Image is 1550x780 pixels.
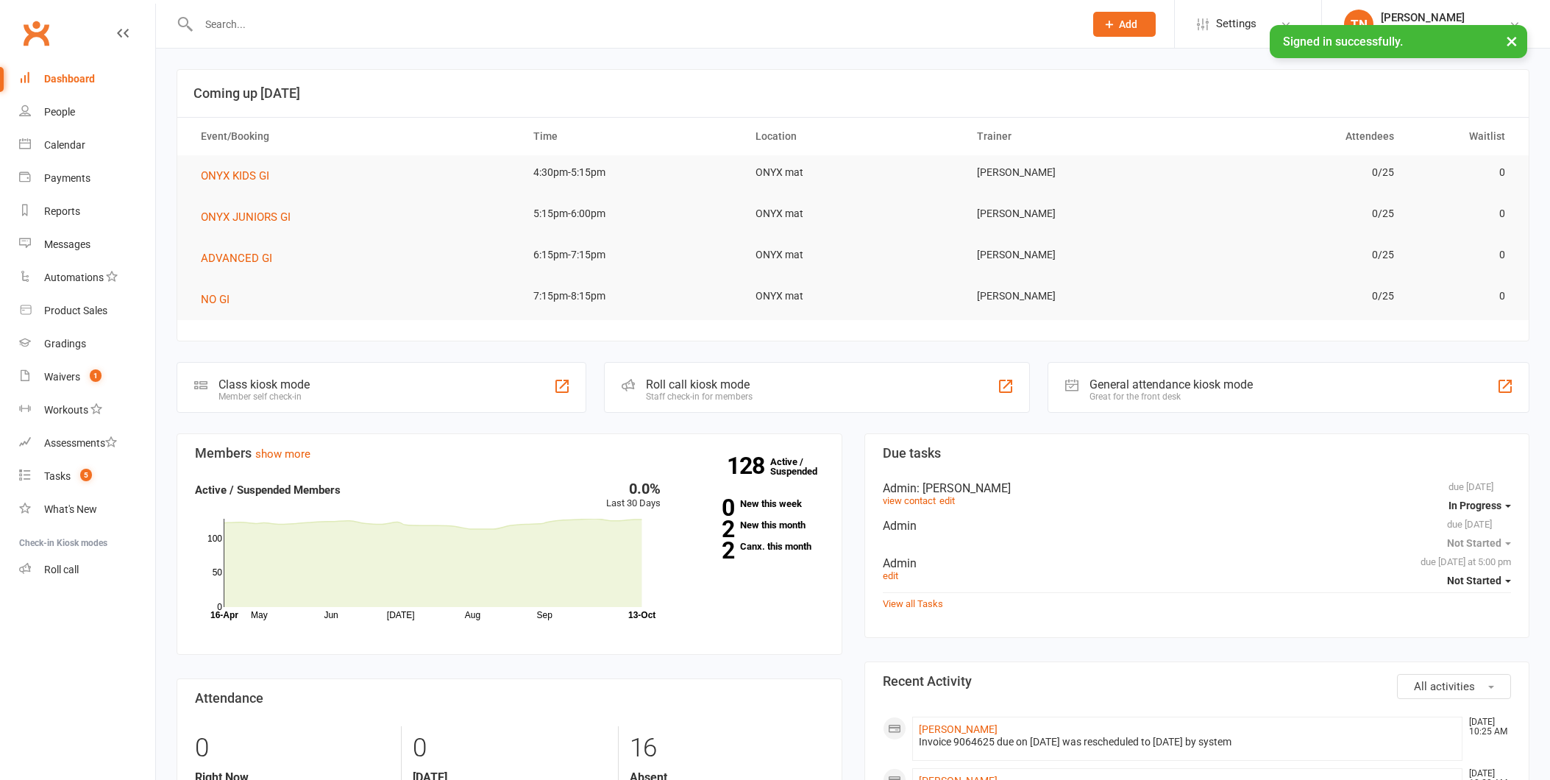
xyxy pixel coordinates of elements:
[1407,155,1518,190] td: 0
[201,169,269,182] span: ONYX KIDS GI
[19,553,155,586] a: Roll call
[1407,118,1518,155] th: Waitlist
[1462,717,1510,737] time: [DATE] 10:25 AM
[883,481,1512,495] div: Admin
[255,447,310,461] a: show more
[218,391,310,402] div: Member self check-in
[44,139,85,151] div: Calendar
[606,481,661,496] div: 0.0%
[1414,680,1475,693] span: All activities
[883,674,1512,689] h3: Recent Activity
[1089,391,1253,402] div: Great for the front desk
[19,294,155,327] a: Product Sales
[19,493,155,526] a: What's New
[44,371,80,383] div: Waivers
[201,167,280,185] button: ONYX KIDS GI
[646,377,753,391] div: Roll call kiosk mode
[1186,238,1407,272] td: 0/25
[44,404,88,416] div: Workouts
[1186,196,1407,231] td: 0/25
[630,726,824,770] div: 16
[1186,118,1407,155] th: Attendees
[683,518,734,540] strong: 2
[964,196,1185,231] td: [PERSON_NAME]
[520,196,742,231] td: 5:15pm-6:00pm
[1448,492,1511,519] button: In Progress
[1344,10,1373,39] div: TN
[188,118,520,155] th: Event/Booking
[19,261,155,294] a: Automations
[606,481,661,511] div: Last 30 Days
[195,691,824,706] h3: Attendance
[919,723,998,735] a: [PERSON_NAME]
[1119,18,1137,30] span: Add
[44,238,90,250] div: Messages
[520,155,742,190] td: 4:30pm-5:15pm
[44,73,95,85] div: Dashboard
[1283,35,1403,49] span: Signed in successfully.
[195,726,390,770] div: 0
[520,279,742,313] td: 7:15pm-8:15pm
[201,208,301,226] button: ONYX JUNIORS GI
[520,118,742,155] th: Time
[520,238,742,272] td: 6:15pm-7:15pm
[19,394,155,427] a: Workouts
[919,736,1457,748] div: Invoice 9064625 due on [DATE] was rescheduled to [DATE] by system
[1093,12,1156,37] button: Add
[883,495,936,506] a: view contact
[44,564,79,575] div: Roll call
[44,106,75,118] div: People
[44,305,107,316] div: Product Sales
[964,279,1185,313] td: [PERSON_NAME]
[1447,567,1511,594] button: Not Started
[44,272,104,283] div: Automations
[683,497,734,519] strong: 0
[883,556,1512,570] div: Admin
[742,118,964,155] th: Location
[19,162,155,195] a: Payments
[201,249,282,267] button: ADVANCED GI
[1407,196,1518,231] td: 0
[1186,155,1407,190] td: 0/25
[1499,25,1525,57] button: ×
[19,427,155,460] a: Assessments
[18,15,54,52] a: Clubworx
[883,446,1512,461] h3: Due tasks
[683,542,823,551] a: 2Canx. this month
[742,155,964,190] td: ONYX mat
[964,238,1185,272] td: [PERSON_NAME]
[19,361,155,394] a: Waivers 1
[193,86,1512,101] h3: Coming up [DATE]
[883,519,1512,533] div: Admin
[1447,575,1501,586] span: Not Started
[1407,238,1518,272] td: 0
[917,481,1011,495] span: : [PERSON_NAME]
[19,195,155,228] a: Reports
[194,14,1074,35] input: Search...
[201,252,272,265] span: ADVANCED GI
[727,455,770,477] strong: 128
[939,495,955,506] a: edit
[19,327,155,361] a: Gradings
[683,499,823,508] a: 0New this week
[195,483,341,497] strong: Active / Suspended Members
[883,598,943,609] a: View all Tasks
[646,391,753,402] div: Staff check-in for members
[1397,674,1511,699] button: All activities
[964,155,1185,190] td: [PERSON_NAME]
[1186,279,1407,313] td: 0/25
[90,369,102,382] span: 1
[1381,11,1509,24] div: [PERSON_NAME]
[683,520,823,530] a: 2New this month
[1216,7,1256,40] span: Settings
[413,726,607,770] div: 0
[19,96,155,129] a: People
[742,196,964,231] td: ONYX mat
[201,291,240,308] button: NO GI
[1089,377,1253,391] div: General attendance kiosk mode
[683,539,734,561] strong: 2
[19,460,155,493] a: Tasks 5
[44,437,117,449] div: Assessments
[1448,500,1501,511] span: In Progress
[1381,24,1509,38] div: ONYX BRAZILIAN JIU JITSU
